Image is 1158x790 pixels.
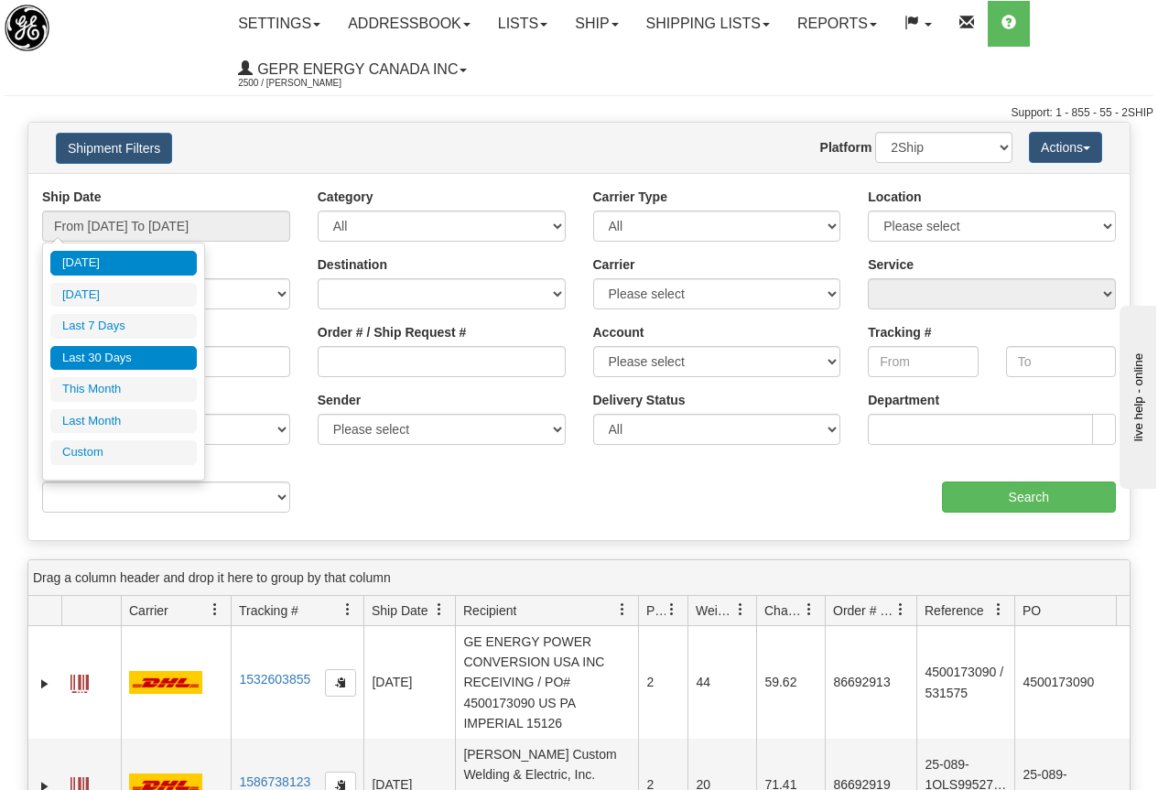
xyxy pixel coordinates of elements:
a: PO filter column settings [1105,594,1136,625]
div: live help - online [14,16,169,29]
a: Carrier filter column settings [200,594,231,625]
a: Reports [784,1,891,47]
label: Category [318,188,373,206]
label: Ship Date [42,188,102,206]
a: Ship Date filter column settings [424,594,455,625]
a: 1586738123 [239,774,310,789]
th: Press ctrl + space to group [756,596,825,626]
td: 2 [638,626,687,739]
th: Press ctrl + space to group [1014,596,1136,626]
th: Press ctrl + space to group [455,596,638,626]
label: Location [868,188,921,206]
td: GE ENERGY POWER CONVERSION USA INC RECEIVING / PO# 4500173090 US PA IMPERIAL 15126 [455,626,638,739]
span: PO [1023,601,1041,620]
a: Order # / Ship Request # filter column settings [885,594,916,625]
a: Recipient filter column settings [607,594,638,625]
a: Tracking # filter column settings [332,594,363,625]
td: 59.62 [756,626,825,739]
label: Carrier [593,255,635,274]
a: Reference filter column settings [983,594,1014,625]
button: Actions [1029,132,1102,163]
label: Department [868,391,939,409]
input: From [868,346,978,377]
th: Press ctrl + space to group [916,596,1014,626]
label: Order # / Ship Request # [318,323,467,341]
input: To [1006,346,1116,377]
li: Custom [50,440,197,465]
li: Last Month [50,409,197,434]
label: Destination [318,255,387,274]
th: Press ctrl + space to group [121,596,231,626]
td: [DATE] [363,626,455,739]
label: Platform [820,138,872,157]
a: Packages filter column settings [656,594,687,625]
li: [DATE] [50,283,197,308]
a: Charge filter column settings [794,594,825,625]
a: Settings [224,1,334,47]
img: 7 - DHL_Worldwide [129,671,202,694]
th: Press ctrl + space to group [638,596,687,626]
td: 4500173090 / 531575 [916,626,1014,739]
span: Reference [925,601,984,620]
li: Last 7 Days [50,314,197,339]
a: Weight filter column settings [725,594,756,625]
span: Order # / Ship Request # [833,601,894,620]
li: Last 30 Days [50,346,197,371]
div: Support: 1 - 855 - 55 - 2SHIP [5,105,1153,121]
iframe: chat widget [1116,301,1156,488]
span: 2500 / [PERSON_NAME] [238,74,375,92]
span: GEPR Energy Canada Inc [253,61,458,77]
a: Addressbook [334,1,484,47]
label: Account [593,323,644,341]
th: Press ctrl + space to group [61,596,121,626]
span: Ship Date [372,601,427,620]
a: Ship [561,1,632,47]
a: 1532603855 [239,672,310,687]
label: Carrier Type [593,188,667,206]
span: Weight [696,601,734,620]
label: Tracking # [868,323,931,341]
span: Tracking # [239,601,298,620]
th: Press ctrl + space to group [231,596,363,626]
td: 4500173090 [1014,626,1136,739]
th: Press ctrl + space to group [825,596,916,626]
div: grid grouping header [28,560,1130,596]
span: Carrier [129,601,168,620]
td: 86692913 [825,626,916,739]
button: Shipment Filters [56,133,172,164]
span: Charge [764,601,803,620]
button: Copy to clipboard [325,669,356,697]
a: Expand [36,675,54,693]
label: Service [868,255,914,274]
span: Recipient [463,601,516,620]
li: [DATE] [50,251,197,276]
th: Press ctrl + space to group [363,596,455,626]
a: Label [70,666,89,696]
input: Search [942,482,1117,513]
td: 44 [687,626,756,739]
span: Packages [646,601,666,620]
li: This Month [50,377,197,402]
label: Delivery Status [593,391,686,409]
a: Lists [484,1,561,47]
th: Press ctrl + space to group [687,596,756,626]
a: Shipping lists [633,1,784,47]
label: Sender [318,391,361,409]
img: logo2500.jpg [5,5,49,51]
a: GEPR Energy Canada Inc 2500 / [PERSON_NAME] [224,47,481,92]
